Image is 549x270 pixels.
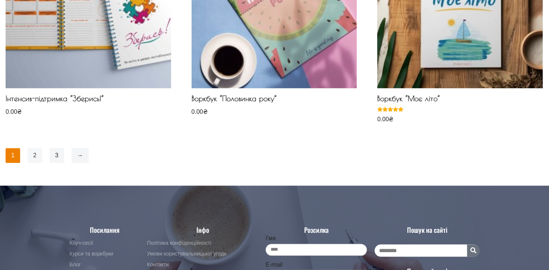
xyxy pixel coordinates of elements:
label: І'мя [265,233,275,243]
a: Політика конфіденційності [147,239,258,248]
span: Сторінка 1 [6,148,20,163]
span: ₴ [389,116,393,122]
span: ₴ [203,109,208,115]
span: Контакти [147,260,168,269]
button: Пошук [467,244,479,257]
span: Політика конфіденційності [147,239,211,248]
a: → [72,148,89,163]
bdi: 0.00 [377,116,393,122]
h4: Розсилка [265,226,367,233]
nav: Пагінація товару [6,148,543,163]
a: Сторінка 2 [28,148,42,163]
a: Сторінка 3 [50,148,64,163]
a: Курси та воркбуки [70,250,140,258]
h2: Воркбук “Половинка року” [192,94,357,107]
span: ₴ [17,109,22,115]
span: Блог [70,260,81,269]
h4: Пошук на сайті [375,226,479,233]
span: Оцінено в з 5 [377,107,405,130]
bdi: 0.00 [192,109,208,115]
label: E-mail [265,260,282,270]
a: Умови користувальницької угоди [147,250,258,258]
bdi: 0.00 [6,109,22,115]
h2: Інтенсив-підтримка “Зберись!” [6,94,171,107]
h4: Інфо [147,226,258,233]
a: Коуч-сесії [70,239,140,248]
span: Курси та воркбуки [70,250,113,258]
h2: Воркбук “Моє літо” [377,94,543,107]
div: Оцінено в 5.00 з 5 [377,107,405,112]
span: Коуч-сесії [70,239,94,248]
a: Контакти [147,260,258,269]
a: Блог [70,260,140,269]
h4: Посилання [70,226,140,233]
span: Умови користувальницької угоди [147,250,227,258]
